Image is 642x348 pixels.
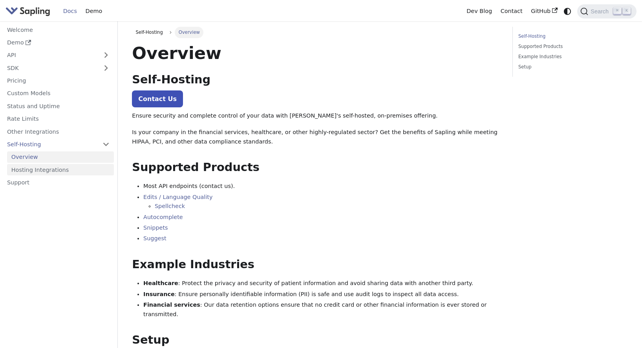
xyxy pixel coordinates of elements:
li: Most API endpoints (contact us). [143,182,501,191]
a: Hosting Integrations [7,164,114,175]
a: Overview [7,151,114,163]
a: Self-Hosting [518,33,625,40]
p: Ensure security and complete control of your data with [PERSON_NAME]'s self-hosted, on-premises o... [132,111,501,121]
a: Contact Us [132,90,183,107]
a: Dev Blog [462,5,496,17]
li: : Ensure personally identifiable information (PII) is safe and use audit logs to inspect all data... [143,290,501,299]
img: Sapling.ai [5,6,50,17]
nav: Breadcrumbs [132,27,501,38]
button: Expand sidebar category 'API' [98,50,114,61]
button: Expand sidebar category 'SDK' [98,62,114,74]
a: Contact [496,5,527,17]
a: Other Integrations [3,126,114,137]
a: Autocomplete [143,214,183,220]
a: Self-Hosting [3,139,114,150]
a: Edits / Language Quality [143,194,212,200]
p: Is your company in the financial services, healthcare, or other highly-regulated sector? Get the ... [132,128,501,147]
h2: Example Industries [132,258,501,272]
a: Demo [3,37,114,48]
strong: Insurance [143,291,175,297]
a: Rate Limits [3,113,114,125]
a: Snippets [143,225,168,231]
a: Suggest [143,235,166,241]
span: Self-Hosting [132,27,166,38]
kbd: ⌘ [613,7,621,15]
button: Switch between dark and light mode (currently system mode) [562,6,573,17]
li: : Protect the privacy and security of patient information and avoid sharing data with another thi... [143,279,501,288]
a: GitHub [527,5,562,17]
a: Custom Models [3,88,114,99]
a: Welcome [3,24,114,35]
a: Spellcheck [155,203,185,209]
a: Setup [518,63,625,71]
h2: Supported Products [132,160,501,175]
kbd: K [623,7,631,15]
a: Demo [81,5,106,17]
a: Status and Uptime [3,100,114,112]
h2: Setup [132,333,501,347]
span: Search [588,8,613,15]
strong: Financial services [143,302,200,308]
a: Pricing [3,75,114,87]
a: SDK [3,62,98,74]
a: Example Industries [518,53,625,61]
a: Docs [59,5,81,17]
li: : Our data retention options ensure that no credit card or other financial information is ever st... [143,300,501,319]
a: API [3,50,98,61]
a: Supported Products [518,43,625,50]
h1: Overview [132,42,501,64]
strong: Healthcare [143,280,178,286]
button: Search (Command+K) [577,4,636,18]
h2: Self-Hosting [132,73,501,87]
a: Sapling.ai [5,6,53,17]
a: Support [3,177,114,188]
span: Overview [175,27,203,38]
